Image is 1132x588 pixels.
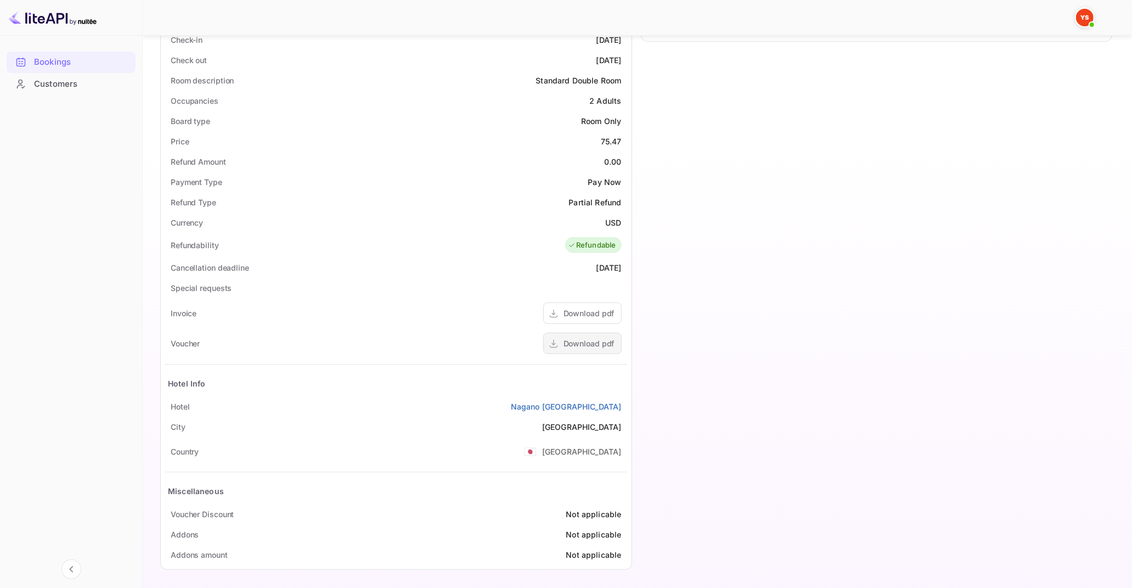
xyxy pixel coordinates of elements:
[171,338,200,349] div: Voucher
[171,549,228,561] div: Addons amount
[596,262,622,273] div: [DATE]
[171,95,218,107] div: Occupancies
[589,95,621,107] div: 2 Adults
[171,508,234,520] div: Voucher Discount
[34,78,130,91] div: Customers
[604,156,622,167] div: 0.00
[7,74,136,95] div: Customers
[7,74,136,94] a: Customers
[542,446,622,457] div: [GEOGRAPHIC_DATA]
[605,217,621,228] div: USD
[596,54,622,66] div: [DATE]
[524,441,537,461] span: United States
[171,176,222,188] div: Payment Type
[601,136,622,147] div: 75.47
[171,54,207,66] div: Check out
[171,239,219,251] div: Refundability
[61,559,81,579] button: Collapse navigation
[171,115,210,127] div: Board type
[171,307,196,319] div: Invoice
[171,136,189,147] div: Price
[7,52,136,73] div: Bookings
[171,529,199,540] div: Addons
[171,421,185,433] div: City
[568,197,621,208] div: Partial Refund
[568,240,616,251] div: Refundable
[171,75,234,86] div: Room description
[511,401,622,412] a: Nagano [GEOGRAPHIC_DATA]
[9,9,97,26] img: LiteAPI logo
[171,34,202,46] div: Check-in
[542,421,622,433] div: [GEOGRAPHIC_DATA]
[564,338,615,349] div: Download pdf
[1076,9,1094,26] img: Yandex Support
[536,75,622,86] div: Standard Double Room
[171,446,199,457] div: Country
[596,34,622,46] div: [DATE]
[168,485,224,497] div: Miscellaneous
[171,262,249,273] div: Cancellation deadline
[566,529,621,540] div: Not applicable
[566,508,621,520] div: Not applicable
[168,378,206,389] div: Hotel Info
[566,549,621,561] div: Not applicable
[581,115,621,127] div: Room Only
[588,176,621,188] div: Pay Now
[564,307,615,319] div: Download pdf
[7,52,136,72] a: Bookings
[171,156,226,167] div: Refund Amount
[171,197,216,208] div: Refund Type
[171,217,203,228] div: Currency
[171,401,190,412] div: Hotel
[34,56,130,69] div: Bookings
[171,282,232,294] div: Special requests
